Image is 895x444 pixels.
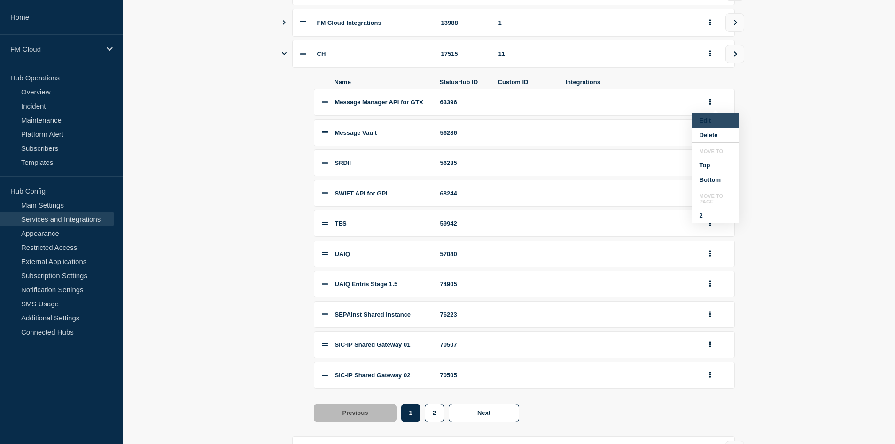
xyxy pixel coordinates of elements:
div: 57040 [440,250,487,257]
button: group actions [704,368,716,382]
span: TES [335,220,347,227]
div: 11 [498,50,693,57]
span: CH [317,50,326,57]
p: FM Cloud [10,45,101,53]
span: Message Manager API for GTX [335,99,423,106]
div: 70507 [440,341,487,348]
button: group actions [704,47,716,61]
button: Top [692,158,739,172]
div: 13988 [441,19,487,26]
div: 74905 [440,280,487,288]
li: Move to [692,148,739,158]
button: group actions [704,277,716,291]
button: 2 [692,208,739,223]
div: 59942 [440,220,487,227]
span: SRDII [335,159,351,166]
div: 17515 [441,50,487,57]
span: SIC-IP Shared Gateway 01 [335,341,411,348]
div: 56285 [440,159,487,166]
span: StatusHub ID [440,78,487,86]
span: SWIFT API for GPI [335,190,388,197]
span: SEPAinst Shared Instance [335,311,411,318]
button: group actions [704,307,716,322]
button: group actions [704,16,716,30]
button: group actions [704,337,716,352]
span: Previous [342,409,368,416]
span: UAIQ Entris Stage 1.5 [335,280,398,288]
div: 63396 [440,99,487,106]
div: 1 [498,19,693,26]
div: 70505 [440,372,487,379]
span: UAIQ [335,250,350,257]
span: Name [335,78,428,86]
button: Bottom [692,172,739,187]
button: view group [725,45,744,63]
button: 2 [425,404,444,422]
button: Show services [282,40,287,68]
span: Custom ID [498,78,554,86]
span: Next [477,409,490,416]
div: 76223 [440,311,487,318]
button: Show services [282,9,287,37]
li: Move to page [692,193,739,208]
span: FM Cloud Integrations [317,19,381,26]
div: 68244 [440,190,487,197]
span: Message Vault [335,129,377,136]
span: Integrations [566,78,693,86]
button: view group [725,13,744,32]
div: 56286 [440,129,487,136]
button: 1 [401,404,420,422]
button: Edit [692,113,739,128]
span: SIC-IP Shared Gateway 02 [335,372,411,379]
button: Delete [692,128,739,142]
button: Previous [314,404,397,422]
button: Next [449,404,519,422]
button: group actions [704,95,716,109]
button: group actions [704,247,716,261]
button: group actions [704,216,716,231]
